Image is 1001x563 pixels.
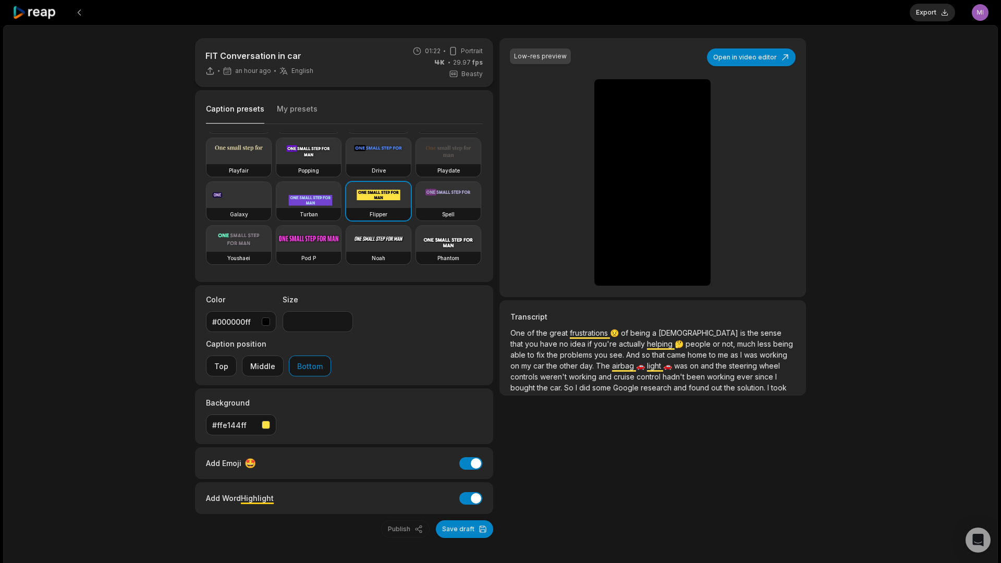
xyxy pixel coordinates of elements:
[689,383,711,392] span: found
[647,361,663,370] span: light
[722,339,737,348] span: not,
[613,383,641,392] span: Google
[235,67,271,75] span: an hour ago
[283,294,353,305] label: Size
[528,350,536,359] span: to
[686,339,713,348] span: people
[525,339,540,348] span: you
[510,327,795,393] p: 😟 🤔 🚗 🚗 ✅ 🎺 🤷‍♂️ 🤔 🛠️ 📄
[588,339,594,348] span: if
[206,338,331,349] label: Caption position
[759,361,780,370] span: wheel
[641,383,674,392] span: research
[663,372,687,381] span: hadn't
[536,328,550,337] span: the
[760,350,787,359] span: working
[510,372,540,381] span: controls
[674,383,689,392] span: and
[576,383,579,392] span: I
[206,356,237,376] button: Top
[437,166,460,175] h3: Playdate
[718,350,730,359] span: me
[560,350,594,359] span: problems
[612,361,636,370] span: airbag
[510,339,525,348] span: that
[527,328,536,337] span: of
[729,361,759,370] span: steering
[453,58,483,67] span: 29.97
[461,69,483,79] span: Beasty
[767,383,771,392] span: I
[570,328,610,337] span: frustrations
[569,372,599,381] span: working
[690,361,701,370] span: on
[701,361,716,370] span: and
[737,372,755,381] span: ever
[594,339,619,348] span: you're
[229,166,249,175] h3: Playfair
[910,4,955,21] button: Export
[674,361,690,370] span: was
[716,361,729,370] span: the
[707,48,796,66] button: Open in video editor
[372,166,386,175] h3: Drive
[637,372,663,381] span: control
[461,46,483,56] span: Portrait
[730,350,740,359] span: as
[559,361,580,370] span: other
[652,328,658,337] span: a
[230,210,248,218] h3: Galaxy
[536,350,547,359] span: fix
[206,414,276,435] button: #ffe144ff
[540,339,559,348] span: have
[652,350,667,359] span: that
[205,50,313,62] p: FIT Conversation in car
[370,210,387,218] h3: Flipper
[687,372,707,381] span: been
[510,383,537,392] span: bought
[711,383,724,392] span: out
[707,372,737,381] span: working
[966,528,991,553] div: Open Intercom Messenger
[291,67,313,75] span: English
[758,339,773,348] span: less
[510,328,527,337] span: One
[510,311,795,322] h3: Transcript
[206,294,276,305] label: Color
[533,361,546,370] span: car
[277,104,318,124] button: My presets
[740,350,744,359] span: I
[630,328,652,337] span: being
[724,383,737,392] span: the
[212,420,258,431] div: #ffe144ff
[227,254,250,262] h3: Youshaei
[559,339,570,348] span: no
[537,383,550,392] span: the
[737,383,767,392] span: solution.
[206,397,276,408] label: Background
[212,316,258,327] div: #000000ff
[744,350,760,359] span: was
[206,491,274,505] div: Add Word
[245,456,256,470] span: 🤩
[510,350,528,359] span: able
[713,339,722,348] span: or
[773,339,793,348] span: being
[242,356,284,376] button: Middle
[688,350,709,359] span: home
[596,361,612,370] span: The
[775,372,777,381] span: I
[564,383,576,392] span: So
[580,361,596,370] span: day.
[599,372,614,381] span: and
[667,350,688,359] span: came
[614,372,637,381] span: cruise
[301,254,316,262] h3: Pod P
[514,52,567,61] div: Low-res preview
[771,383,787,392] span: took
[241,494,274,503] span: Highlight
[740,328,748,337] span: is
[609,350,626,359] span: see.
[425,46,441,56] span: 01:22
[547,350,560,359] span: the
